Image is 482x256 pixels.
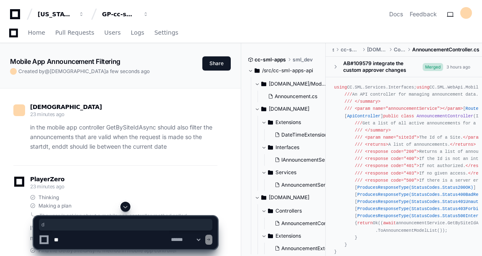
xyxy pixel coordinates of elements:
[355,178,362,183] span: ///
[55,23,94,43] a: Pull Requests
[355,99,381,104] span: </summary>
[268,142,273,152] svg: Directory
[365,171,419,176] span: <response code="403">
[355,171,362,176] span: ///
[365,163,419,168] span: <response code="401">
[106,68,150,74] span: a few seconds ago
[255,77,326,91] button: [DOMAIN_NAME]/Models
[341,46,360,53] span: cc-sml-apps-api
[365,149,419,154] span: <response code="200">
[268,117,273,127] svg: Directory
[28,23,45,43] a: Home
[365,128,391,133] span: </summary>
[334,85,347,90] span: using
[271,179,335,191] button: AnnouncementService.cs
[347,114,380,119] span: ApiController
[102,10,138,18] div: GP-cc-sml-apps
[131,30,144,35] span: Logs
[410,10,437,18] button: Feedback
[275,169,296,176] span: Services
[355,142,362,147] span: ///
[275,119,301,126] span: Extensions
[261,104,266,114] svg: Directory
[334,84,474,256] div: CC.SML.Services.Interfaces; CC.SML.WebApi.Mobile.Extensions; CC.SML.WebApi.Mobile.Models.Response...
[355,121,362,126] span: ///
[423,63,443,71] span: Merged
[344,92,352,97] span: ///
[389,10,403,18] a: Docs
[332,46,334,53] span: src
[50,68,106,74] span: [DEMOGRAPHIC_DATA]
[261,166,333,179] button: Services
[269,81,326,87] span: [DOMAIN_NAME]/Models
[293,56,313,63] span: sml_dev
[446,64,470,70] div: 3 hours ago
[442,106,463,111] span: </param>
[450,142,476,147] span: </returns>
[18,68,150,75] span: Created by
[248,64,320,77] button: /src/cc-sml-apps-api
[202,56,231,71] button: Share
[262,67,313,74] span: /src/cc-sml-apps-api
[154,30,178,35] span: Settings
[275,144,299,151] span: Interfaces
[401,114,414,119] span: class
[355,149,362,154] span: ///
[271,154,335,166] button: IAnnouncementService.cs
[38,10,74,18] div: [US_STATE] Pacific
[344,106,352,111] span: ///
[28,30,45,35] span: Home
[269,106,309,112] span: [DOMAIN_NAME]
[281,132,337,138] span: DateTimeExtensions.cs
[281,182,342,188] span: AnnouncementService.cs
[30,104,102,110] span: [DEMOGRAPHIC_DATA]
[55,30,94,35] span: Pull Requests
[261,141,333,154] button: Interfaces
[268,167,273,177] svg: Directory
[105,23,121,43] a: Users
[275,93,317,100] span: Announcement.cs
[131,23,144,43] a: Logs
[255,191,326,204] button: [DOMAIN_NAME]
[30,111,64,117] span: 23 minutes ago
[10,57,120,66] app-text-character-animate: Mobile App Announcement Filtering
[416,85,429,90] span: using
[357,185,473,190] span: ProducesResponseType(StatusCodes.Status200OK)
[261,79,266,89] svg: Directory
[355,156,362,161] span: ///
[30,177,64,182] span: PlayerZero
[271,129,335,141] button: DateTimeExtensions.cs
[365,178,419,183] span: <response code="500">
[355,135,362,140] span: ///
[255,66,260,76] svg: Directory
[105,30,121,35] span: Users
[355,163,362,168] span: ///
[383,114,398,119] span: public
[38,194,59,201] span: Thinking
[355,128,362,133] span: ///
[365,156,419,161] span: <response code="400">
[30,183,64,190] span: 23 minutes ago
[34,7,88,22] button: [US_STATE] Pacific
[255,102,326,116] button: [DOMAIN_NAME]
[343,60,423,74] div: AB#109579 integrate the custom approver changes
[99,7,152,22] button: GP-cc-sml-apps
[255,56,286,63] span: cc-sml-apps
[269,194,309,201] span: [DOMAIN_NAME]
[41,221,210,228] span: d
[355,142,476,147] span: A list of announcements.
[417,114,474,119] span: AnnouncementController
[344,99,352,104] span: ///
[281,157,344,163] span: IAnnouncementService.cs
[154,23,178,43] a: Settings
[45,68,50,74] span: @
[261,193,266,203] svg: Directory
[365,135,419,140] span: <param name="siteId">
[344,92,478,97] span: An API controller for managing announcement data.
[365,142,388,147] span: <returns>
[355,106,442,111] span: <param name="announcementService">
[394,46,405,53] span: Controllers
[412,46,479,53] span: AnnouncementController.cs
[367,46,387,53] span: [DOMAIN_NAME]
[265,91,321,102] button: Announcement.cs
